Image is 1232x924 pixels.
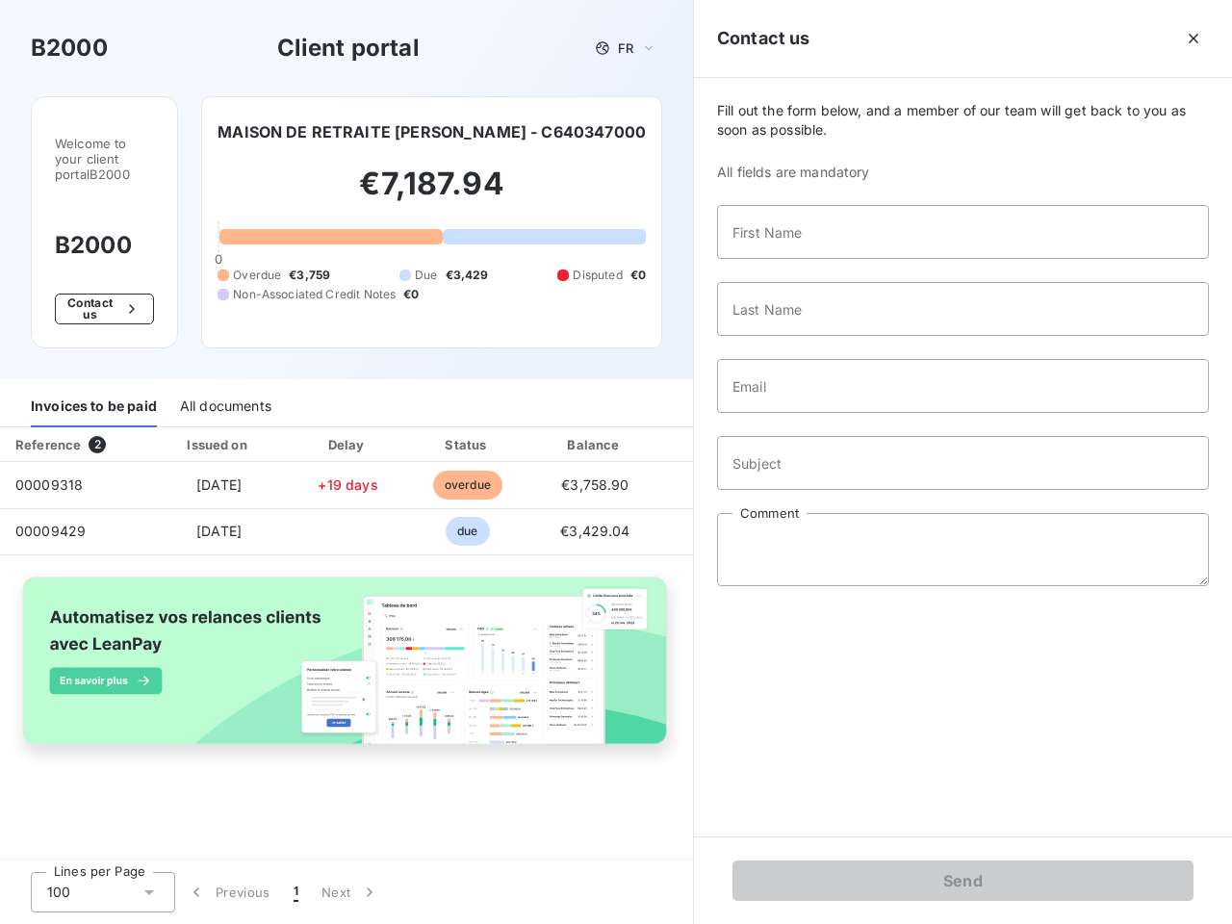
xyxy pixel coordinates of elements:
span: €3,429.04 [560,523,629,539]
span: Due [415,267,437,284]
input: placeholder [717,205,1209,259]
span: All fields are mandatory [717,163,1209,182]
h3: B2000 [55,228,154,263]
input: placeholder [717,282,1209,336]
span: €3,758.90 [561,476,629,493]
button: Send [732,860,1193,901]
button: Previous [175,872,282,912]
span: 100 [47,883,70,902]
span: FR [618,40,633,56]
span: 00009318 [15,476,83,493]
span: due [446,517,489,546]
span: 1 [294,883,298,902]
span: [DATE] [196,476,242,493]
div: Reference [15,437,81,452]
span: Non-Associated Credit Notes [233,286,396,303]
h2: €7,187.94 [218,165,646,222]
img: banner [8,567,685,773]
span: 2 [89,436,106,453]
h6: MAISON DE RETRAITE [PERSON_NAME] - C640347000 [218,120,646,143]
span: €0 [403,286,419,303]
h5: Contact us [717,25,810,52]
div: PDF [665,435,762,454]
div: Invoices to be paid [31,387,157,427]
h3: Client portal [277,31,420,65]
div: All documents [180,387,271,427]
div: Balance [532,435,657,454]
div: Issued on [152,435,285,454]
span: 00009429 [15,523,86,539]
input: placeholder [717,359,1209,413]
button: 1 [282,872,310,912]
button: Contact us [55,294,154,324]
input: placeholder [717,436,1209,490]
div: Delay [294,435,403,454]
span: Disputed [573,267,622,284]
span: 0 [215,251,222,267]
span: €3,429 [446,267,489,284]
span: +19 days [318,476,377,493]
div: Status [410,435,525,454]
span: overdue [433,471,502,500]
span: Fill out the form below, and a member of our team will get back to you as soon as possible. [717,101,1209,140]
span: [DATE] [196,523,242,539]
span: €0 [630,267,646,284]
button: Next [310,872,391,912]
span: €3,759 [289,267,330,284]
span: Welcome to your client portal B2000 [55,136,154,182]
span: Overdue [233,267,281,284]
h3: B2000 [31,31,108,65]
